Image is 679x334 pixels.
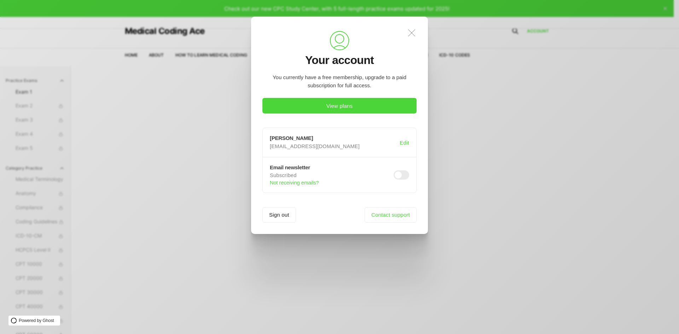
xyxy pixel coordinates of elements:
button: Edit [398,136,411,149]
button: logout [262,207,296,223]
button: View plans [262,98,417,113]
p: Subscribed [270,172,391,186]
p: You currently have a free membership, upgrade to a paid subscription for full access. [262,74,417,89]
button: Not receiving emails? [270,180,319,186]
h3: [PERSON_NAME] [270,135,400,141]
h3: Email newsletter [270,164,394,170]
h2: Your account [305,54,374,66]
a: Contact support [365,207,417,223]
p: [EMAIL_ADDRESS][DOMAIN_NAME] [270,143,397,150]
a: Powered by Ghost [8,316,60,326]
